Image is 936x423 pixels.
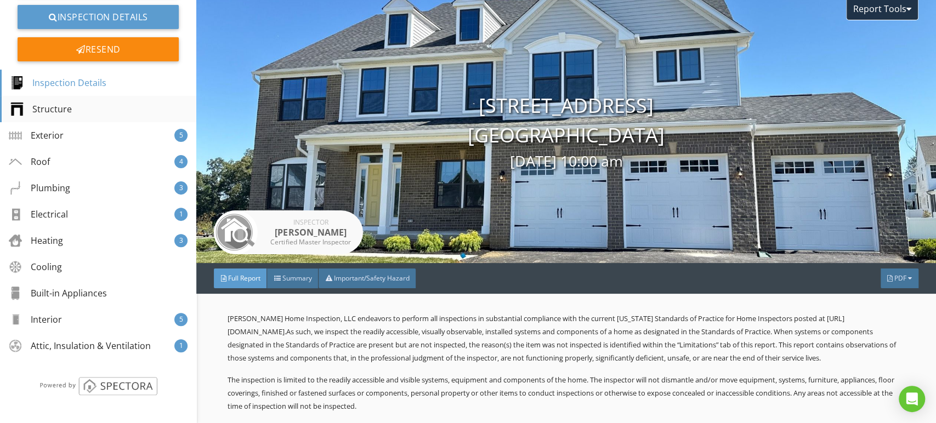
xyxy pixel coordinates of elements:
[10,76,106,89] div: Inspection Details
[10,102,72,116] div: Structure
[174,208,188,221] div: 1
[18,37,179,61] div: Resend
[174,181,188,195] div: 3
[228,313,896,363] span: [PERSON_NAME] Home Inspection, LLC endeavors to perform all inspections in substantial compliance...
[266,226,354,239] div: [PERSON_NAME]
[899,386,925,412] div: Open Intercom Messenger
[9,208,68,221] div: Electrical
[214,210,258,254] img: logo_only.png
[174,155,188,168] div: 4
[266,239,354,245] div: Certified Master Inspector
[9,234,63,247] div: Heating
[894,273,906,283] span: PDF
[228,273,260,283] span: Full Report
[174,313,188,326] div: 5
[9,313,62,326] div: Interior
[174,339,188,352] div: 1
[18,5,179,29] a: Inspection Details
[9,181,70,195] div: Plumbing
[196,91,936,173] div: [STREET_ADDRESS] [GEOGRAPHIC_DATA]
[9,339,151,352] div: Attic, Insulation & Ventilation
[282,273,311,283] span: Summary
[333,273,409,283] span: Important/Safety Hazard
[38,376,159,395] img: powered_by_spectora_2.png
[174,234,188,247] div: 3
[214,210,363,254] a: Inspector [PERSON_NAME] Certified Master Inspector
[228,375,894,411] span: The inspection is limited to the readily accessible and visible systems, equipment and components...
[285,327,286,336] span: .
[174,129,188,142] div: 5
[9,260,62,273] div: Cooling
[9,129,64,142] div: Exterior
[9,287,107,300] div: Built-in Appliances
[9,155,50,168] div: Roof
[266,219,354,226] div: Inspector
[196,150,936,173] div: [DATE] 10:00 am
